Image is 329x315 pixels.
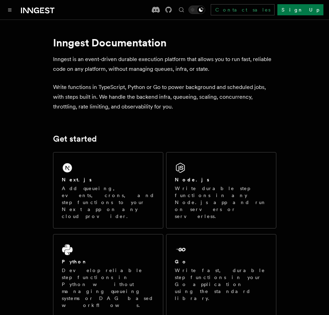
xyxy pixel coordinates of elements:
a: Get started [53,134,97,144]
h1: Inngest Documentation [53,36,276,49]
p: Add queueing, events, crons, and step functions to your Next app on any cloud provider. [62,185,155,220]
h2: Python [62,258,88,265]
a: Node.jsWrite durable step functions in any Node.js app and run on servers or serverless. [166,152,276,228]
button: Toggle dark mode [188,6,205,14]
h2: Go [175,258,187,265]
h2: Next.js [62,176,92,183]
p: Write fast, durable step functions in your Go application using the standard library. [175,267,268,302]
h2: Node.js [175,176,209,183]
a: Sign Up [277,4,323,15]
p: Develop reliable step functions in Python without managing queueing systems or DAG based workflows. [62,267,155,309]
button: Toggle navigation [6,6,14,14]
button: Find something... [177,6,186,14]
p: Inngest is an event-driven durable execution platform that allows you to run fast, reliable code ... [53,54,276,74]
p: Write durable step functions in any Node.js app and run on servers or serverless. [175,185,268,220]
p: Write functions in TypeScript, Python or Go to power background and scheduled jobs, with steps bu... [53,82,276,112]
a: Contact sales [211,4,275,15]
a: Next.jsAdd queueing, events, crons, and step functions to your Next app on any cloud provider. [53,152,163,228]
